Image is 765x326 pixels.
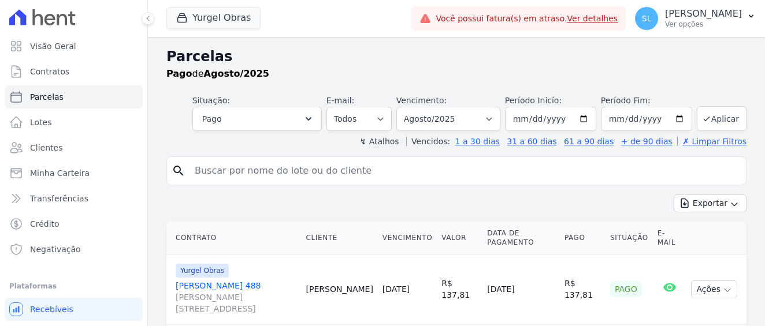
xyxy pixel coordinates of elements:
a: + de 90 dias [621,137,673,146]
input: Buscar por nome do lote ou do cliente [188,159,741,182]
div: Plataformas [9,279,138,293]
label: Cancelado [221,228,261,237]
button: Aplicar [697,106,747,131]
span: Você possui fatura(s) em atraso. [436,13,618,25]
h2: Parcelas [166,46,747,67]
span: Transferências [30,193,88,204]
span: Negativação [30,243,81,255]
th: Contrato [166,222,302,254]
label: Selecionar todos [221,143,285,152]
span: Recebíveis [30,303,73,315]
td: R$ 137,81 [437,254,482,324]
button: Aplicar [280,255,313,272]
a: ✗ Limpar Filtros [677,137,747,146]
a: Negativação [5,238,143,261]
span: Parcelas [30,91,64,103]
strong: Agosto/2025 [204,68,269,79]
span: Yurgel Obras [176,264,229,278]
a: Recebíveis [5,298,143,321]
p: de [166,67,269,81]
label: Vencimento: [396,96,447,105]
button: SL [PERSON_NAME] Ver opções [626,2,765,35]
a: Clientes [5,136,143,159]
th: Valor [437,222,482,254]
label: ↯ Atalhos [359,137,399,146]
label: Pago [221,196,239,205]
td: R$ 137,81 [560,254,606,324]
label: Agendado [221,164,259,173]
span: [PERSON_NAME][STREET_ADDRESS] [176,291,297,314]
a: [DATE] [382,284,410,294]
i: search [172,164,185,178]
a: 1 a 30 dias [455,137,500,146]
th: Vencimento [378,222,437,254]
th: Cliente [302,222,378,254]
button: Exportar [674,194,747,212]
span: SL [642,14,652,23]
label: Vencidos: [406,137,450,146]
th: Data de Pagamento [482,222,560,254]
a: Visão Geral [5,35,143,58]
span: Crédito [30,218,60,230]
th: Pago [560,222,606,254]
a: [PERSON_NAME] 488[PERSON_NAME][STREET_ADDRESS] [176,280,297,314]
th: E-mail [653,222,687,254]
a: Parcelas [5,85,143,108]
strong: Pago [166,68,192,79]
a: Lotes [5,111,143,134]
span: Visão Geral [30,40,76,52]
a: Ver detalhes [567,14,618,23]
a: 31 a 60 dias [507,137,556,146]
span: Pago [202,112,222,126]
a: 61 a 90 dias [564,137,614,146]
label: Situação: [192,96,230,105]
span: Contratos [30,66,69,77]
button: Pago [192,107,322,131]
th: Situação [606,222,653,254]
div: Pago [610,281,642,297]
td: [DATE] [482,254,560,324]
td: [PERSON_NAME] [302,254,378,324]
label: Período Fim: [601,95,692,107]
a: Contratos [5,60,143,83]
label: Vencido [221,243,251,252]
a: Transferências [5,187,143,210]
a: Minha Carteira [5,162,143,185]
span: Lotes [30,117,52,128]
button: Yurgel Obras [166,7,261,29]
button: Ações [691,280,737,298]
label: E-mail: [326,96,355,105]
span: Minha Carteira [30,167,90,179]
label: Período Inicío: [505,96,562,105]
label: Processando [221,212,269,220]
span: Clientes [30,142,62,153]
p: Ver opções [665,20,742,29]
p: [PERSON_NAME] [665,8,742,20]
a: Crédito [5,212,143,235]
label: Em Aberto [221,180,261,189]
